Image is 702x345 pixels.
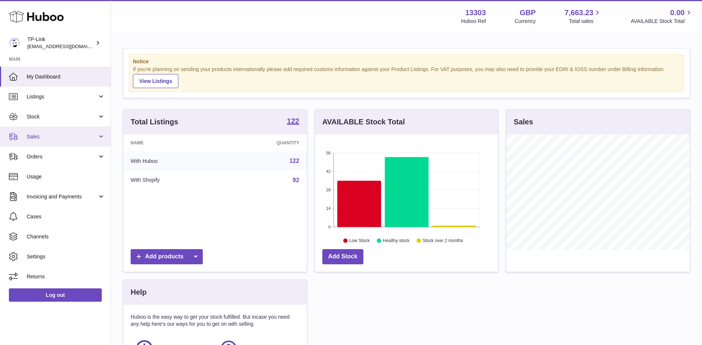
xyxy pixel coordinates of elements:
span: Settings [27,253,105,260]
a: Add products [131,249,203,264]
a: 0.00 AVAILABLE Stock Total [631,8,693,25]
text: Low Stock [349,238,370,243]
a: Log out [9,288,102,302]
th: Name [123,134,222,151]
text: 14 [326,206,330,211]
span: Total sales [569,18,602,25]
h3: AVAILABLE Stock Total [322,117,405,127]
span: 0.00 [670,8,685,18]
text: 42 [326,169,330,174]
span: Stock [27,113,97,120]
a: 7,663.23 Total sales [565,8,602,25]
h3: Help [131,287,147,297]
h3: Total Listings [131,117,178,127]
a: 122 [289,158,299,164]
text: 0 [328,225,330,229]
span: [EMAIL_ADDRESS][DOMAIN_NAME] [27,43,109,49]
span: 7,663.23 [565,8,594,18]
span: My Dashboard [27,73,105,80]
div: If you're planning on sending your products internationally please add required customs informati... [133,66,680,88]
p: Huboo is the easy way to get your stock fulfilled. But incase you need any help here's our ways f... [131,314,299,328]
span: Sales [27,133,97,140]
h3: Sales [514,117,533,127]
td: With Shopify [123,171,222,190]
text: 28 [326,188,330,192]
span: Usage [27,173,105,180]
span: Listings [27,93,97,100]
text: Stock over 2 months [423,238,463,243]
th: Quantity [222,134,306,151]
text: Healthy stock [383,238,410,243]
span: Channels [27,233,105,240]
a: View Listings [133,74,178,88]
strong: 122 [287,117,299,125]
span: Invoicing and Payments [27,193,97,200]
span: Cases [27,213,105,220]
div: Huboo Ref [461,18,486,25]
text: 56 [326,151,330,155]
td: With Huboo [123,151,222,171]
div: Currency [515,18,536,25]
img: gaby.chen@tp-link.com [9,37,20,48]
span: Orders [27,153,97,160]
span: Returns [27,273,105,280]
a: 122 [287,117,299,126]
div: TP-Link [27,36,94,50]
strong: 13303 [465,8,486,18]
strong: Notice [133,58,680,65]
a: Add Stock [322,249,363,264]
strong: GBP [520,8,535,18]
a: 92 [293,177,299,183]
span: AVAILABLE Stock Total [631,18,693,25]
